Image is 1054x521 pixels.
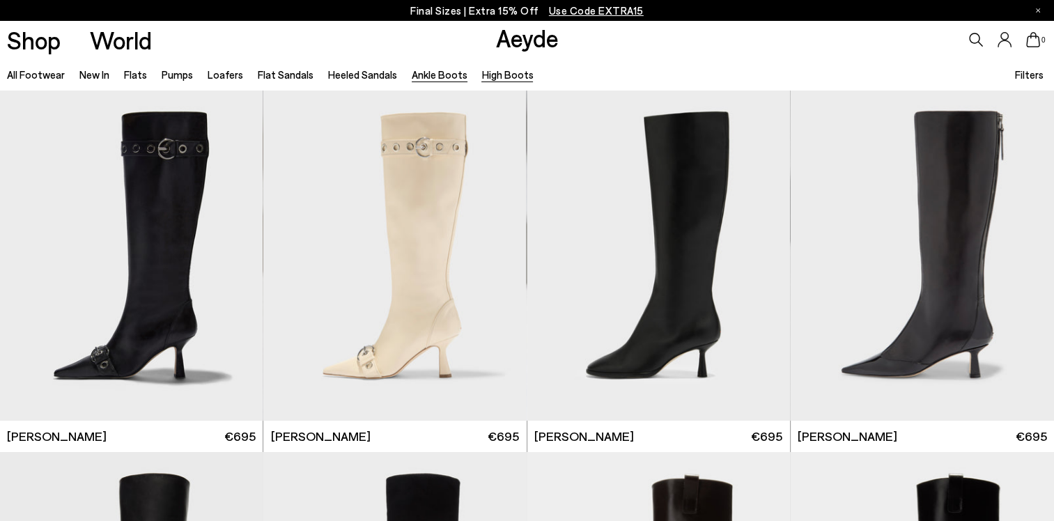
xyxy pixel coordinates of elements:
a: High Boots [481,68,533,81]
span: €695 [1016,428,1047,445]
a: Aeyde [495,23,558,52]
a: [PERSON_NAME] €695 [263,421,526,452]
img: Vivian Eyelet High Boots [526,90,789,420]
a: Heeled Sandals [328,68,397,81]
span: [PERSON_NAME] [534,428,634,445]
a: World [90,28,152,52]
span: [PERSON_NAME] [798,428,897,445]
p: Final Sizes | Extra 15% Off [410,2,644,20]
img: Alexis Dual-Tone High Boots [791,90,1054,420]
div: 1 / 6 [263,90,526,420]
a: Pumps [162,68,193,81]
a: 6 / 6 1 / 6 2 / 6 3 / 6 4 / 6 5 / 6 6 / 6 1 / 6 Next slide Previous slide [263,90,526,420]
a: All Footwear [7,68,65,81]
a: [PERSON_NAME] €695 [527,421,790,452]
div: 1 / 6 [527,90,790,420]
span: Navigate to /collections/ss25-final-sizes [549,4,644,17]
a: [PERSON_NAME] €695 [791,421,1054,452]
span: [PERSON_NAME] [7,428,107,445]
a: Ankle Boots [412,68,467,81]
img: Vivian Eyelet High Boots [263,90,526,420]
a: 6 / 6 1 / 6 2 / 6 3 / 6 4 / 6 5 / 6 6 / 6 1 / 6 Next slide Previous slide [527,90,790,420]
img: Catherine High Sock Boots [790,90,1053,420]
img: Catherine High Sock Boots [527,90,790,420]
a: Shop [7,28,61,52]
span: €695 [751,428,782,445]
span: [PERSON_NAME] [271,428,371,445]
div: 2 / 6 [526,90,789,420]
a: 0 [1026,32,1040,47]
a: Flats [124,68,147,81]
a: Loafers [208,68,243,81]
span: 0 [1040,36,1047,44]
span: €695 [224,428,256,445]
a: Flat Sandals [258,68,313,81]
span: Filters [1014,68,1043,81]
div: 2 / 6 [790,90,1053,420]
span: €695 [488,428,519,445]
a: New In [79,68,109,81]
